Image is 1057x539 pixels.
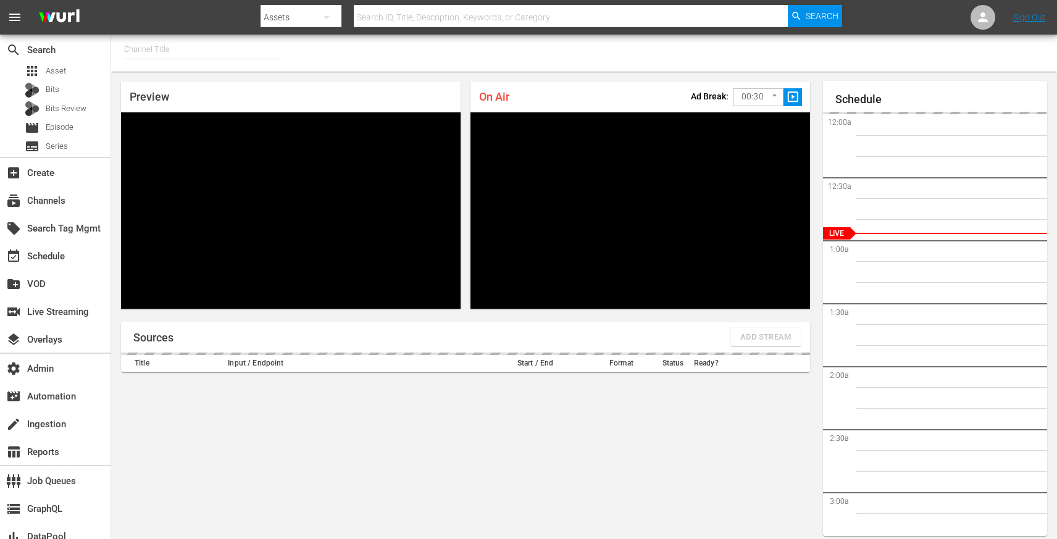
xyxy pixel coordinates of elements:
[25,139,40,154] span: Series
[691,91,729,101] p: Ad Break:
[6,474,21,488] span: Job Queues
[6,389,21,404] span: Automation
[835,93,1047,106] h1: Schedule
[470,112,810,309] div: Video Player
[788,5,842,27] button: Search
[25,83,40,98] div: Bits
[6,361,21,376] span: Admin
[6,249,21,264] span: Schedule
[46,65,66,77] span: Asset
[1013,12,1045,22] a: Sign Out
[133,332,173,344] h1: Sources
[25,101,40,116] div: Bits Review
[121,355,224,372] th: Title
[479,90,509,103] span: On Air
[46,102,86,115] span: Bits Review
[130,90,169,103] span: Preview
[733,85,783,109] div: 00:30
[483,355,587,372] th: Start / End
[806,5,838,27] span: Search
[224,355,483,372] th: Input / Endpoint
[6,501,21,516] span: GraphQL
[690,355,725,372] th: Ready?
[6,417,21,432] span: Ingestion
[6,332,21,347] span: Overlays
[587,355,656,372] th: Format
[30,3,89,32] img: ans4CAIJ8jUAAAAAAAAAAAAAAAAAAAAAAAAgQb4GAAAAAAAAAAAAAAAAAAAAAAAAJMjXAAAAAAAAAAAAAAAAAAAAAAAAgAT5G...
[6,165,21,180] span: Create
[46,83,59,96] span: Bits
[121,112,461,309] div: Video Player
[6,304,21,319] span: Live Streaming
[7,10,22,25] span: menu
[6,277,21,291] span: VOD
[25,120,40,135] span: Episode
[46,140,68,153] span: Series
[786,90,800,104] span: slideshow_sharp
[6,221,21,236] span: Search Tag Mgmt
[6,445,21,459] span: Reports
[6,43,21,57] span: Search
[25,64,40,78] span: Asset
[46,121,73,133] span: Episode
[6,193,21,208] span: Channels
[656,355,690,372] th: Status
